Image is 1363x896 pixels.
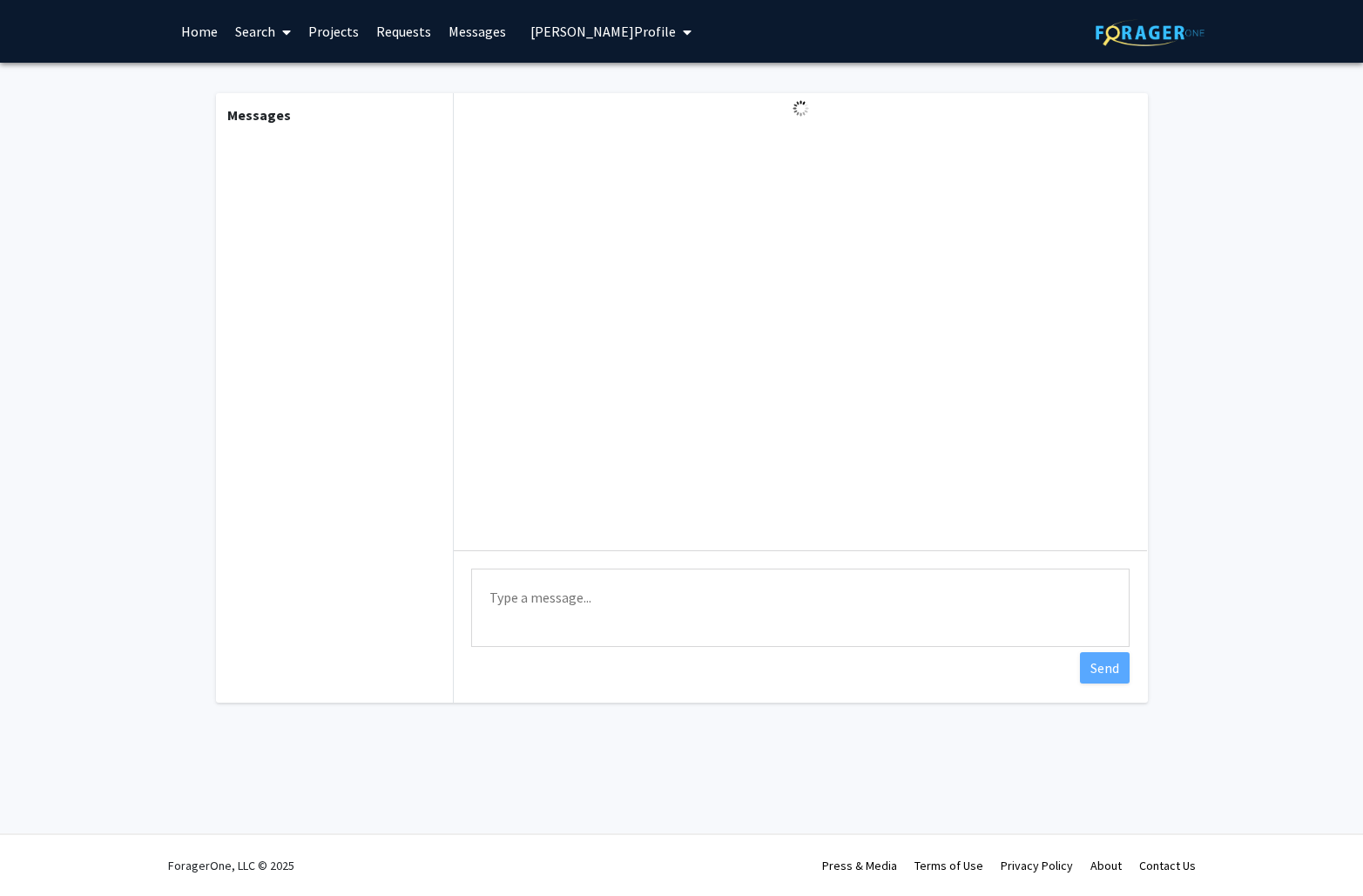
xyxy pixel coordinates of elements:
[1139,858,1196,873] a: Contact Us
[530,23,676,40] span: [PERSON_NAME] Profile
[471,569,1130,647] textarea: Message
[1096,19,1204,46] img: ForagerOne Logo
[822,858,897,873] a: Press & Media
[440,1,515,62] a: Messages
[1001,858,1073,873] a: Privacy Policy
[1090,858,1122,873] a: About
[227,106,291,124] b: Messages
[368,1,440,62] a: Requests
[300,1,368,62] a: Projects
[226,1,300,62] a: Search
[914,858,983,873] a: Terms of Use
[172,1,226,62] a: Home
[786,93,816,124] img: Loading
[1080,652,1130,684] button: Send
[168,835,294,896] div: ForagerOne, LLC © 2025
